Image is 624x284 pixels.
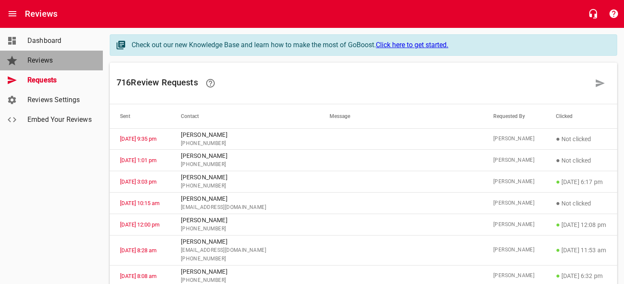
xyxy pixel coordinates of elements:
button: Live Chat [583,3,603,24]
a: [DATE] 8:08 am [120,273,156,279]
p: [PERSON_NAME] [181,130,309,139]
a: [DATE] 8:28 am [120,247,156,254]
span: Requests [27,75,93,85]
a: [DATE] 10:15 am [120,200,159,206]
button: Support Portal [603,3,624,24]
span: ● [556,156,560,164]
th: Message [319,104,483,128]
span: Embed Your Reviews [27,115,93,125]
span: ● [556,135,560,143]
p: Not clicked [556,198,607,208]
p: [DATE] 12:08 pm [556,220,607,230]
th: Contact [171,104,320,128]
a: [DATE] 1:01 pm [120,157,156,163]
span: ● [556,199,560,207]
p: [PERSON_NAME] [181,216,309,225]
a: [DATE] 3:03 pm [120,178,156,185]
span: [PHONE_NUMBER] [181,255,309,263]
p: [DATE] 6:17 pm [556,177,607,187]
p: [PERSON_NAME] [181,237,309,246]
span: [EMAIL_ADDRESS][DOMAIN_NAME] [181,203,309,212]
h6: 716 Review Request s [117,73,590,94]
p: [PERSON_NAME] [181,173,309,182]
a: [DATE] 9:35 pm [120,136,156,142]
p: [DATE] 11:53 am [556,245,607,255]
a: [DATE] 12:00 pm [120,221,159,228]
span: [PERSON_NAME] [493,221,535,229]
span: [PERSON_NAME] [493,199,535,208]
span: Reviews [27,55,93,66]
th: Requested By [483,104,546,128]
span: [PHONE_NUMBER] [181,160,309,169]
p: Not clicked [556,134,607,144]
span: [PERSON_NAME] [493,272,535,280]
span: [PHONE_NUMBER] [181,182,309,190]
p: [PERSON_NAME] [181,151,309,160]
p: [DATE] 6:32 pm [556,271,607,281]
span: [EMAIL_ADDRESS][DOMAIN_NAME] [181,246,309,255]
span: [PERSON_NAME] [493,135,535,143]
a: Request a review [590,73,610,94]
button: Open drawer [2,3,23,24]
span: [PHONE_NUMBER] [181,139,309,148]
a: Learn how requesting reviews can improve your online presence [200,73,221,94]
span: ● [556,246,560,254]
th: Sent [110,104,171,128]
p: [PERSON_NAME] [181,194,309,203]
span: Reviews Settings [27,95,93,105]
span: [PERSON_NAME] [493,156,535,165]
p: [PERSON_NAME] [181,267,309,276]
div: Check out our new Knowledge Base and learn how to make the most of GoBoost. [132,40,608,50]
p: Not clicked [556,155,607,166]
span: [PERSON_NAME] [493,246,535,254]
a: Click here to get started. [376,41,448,49]
span: ● [556,178,560,186]
span: Dashboard [27,36,93,46]
span: [PHONE_NUMBER] [181,225,309,233]
span: [PERSON_NAME] [493,178,535,186]
span: ● [556,272,560,280]
th: Clicked [546,104,617,128]
span: ● [556,221,560,229]
h6: Reviews [25,7,57,21]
